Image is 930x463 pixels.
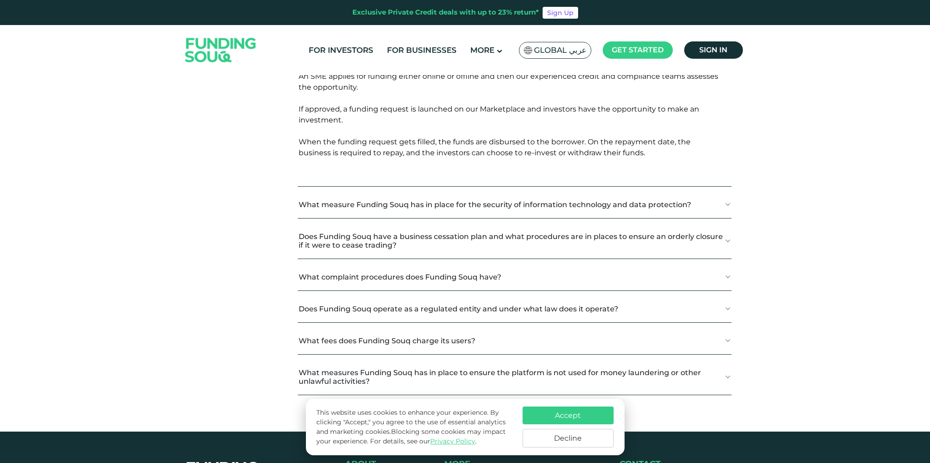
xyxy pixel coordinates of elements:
button: Does Funding Souq operate as a regulated entity and under what law does it operate? [298,295,731,322]
a: For Investors [306,43,376,58]
span: Get started [612,46,664,54]
a: Privacy Policy [430,437,475,445]
img: SA Flag [524,46,532,54]
span: More [470,46,494,55]
div: Exclusive Private Credit deals with up to 23% return* [352,7,539,18]
span: For details, see our . [370,437,477,445]
button: Decline [523,429,614,448]
a: For Businesses [385,43,459,58]
a: Sign Up [543,7,578,19]
p: This website uses cookies to enhance your experience. By clicking "Accept," you agree to the use ... [316,408,513,446]
button: What measures Funding Souq has in place to ensure the platform is not used for money laundering o... [298,359,731,395]
button: What fees does Funding Souq charge its users? [298,327,731,354]
button: Accept [523,407,614,424]
span: Sign in [699,46,727,54]
span: An SME applies for funding either online or offline and then our experienced credit and complianc... [299,72,718,157]
button: What complaint procedures does Funding Souq have? [298,264,731,290]
span: Blocking some cookies may impact your experience. [316,427,506,445]
img: Logo [176,27,265,73]
button: What measure Funding Souq has in place for the security of information technology and data protec... [298,191,731,218]
button: Does Funding Souq have a business cessation plan and what procedures are in places to ensure an o... [298,223,731,259]
a: Sign in [684,41,743,59]
span: Global عربي [534,45,586,56]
